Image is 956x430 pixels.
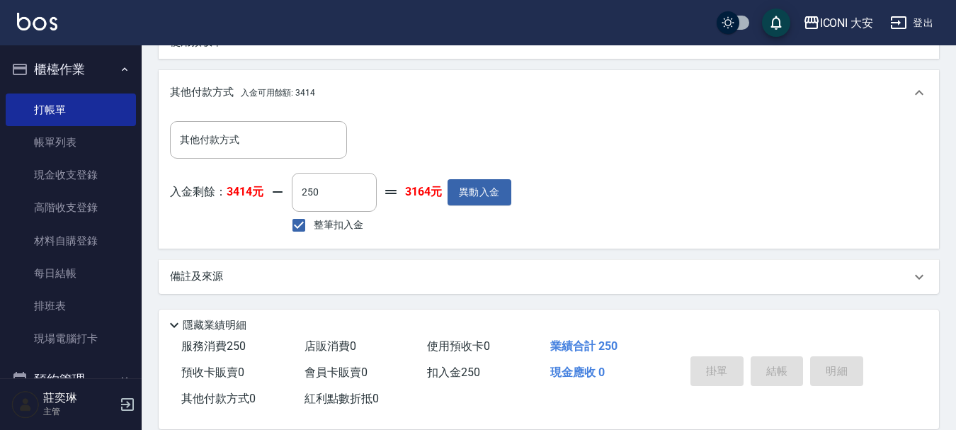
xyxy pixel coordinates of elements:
span: 店販消費 0 [305,339,356,353]
img: Logo [17,13,57,30]
p: 主管 [43,405,115,418]
strong: 3414元 [227,185,263,198]
div: 備註及來源 [159,260,939,294]
span: 入金可用餘額: 3414 [241,88,315,98]
a: 現金收支登錄 [6,159,136,191]
p: 備註及來源 [170,269,223,284]
span: 其他付款方式 0 [181,392,256,405]
span: 整筆扣入金 [314,217,363,232]
p: 入金剩餘： [170,185,263,200]
a: 材料自購登錄 [6,225,136,257]
span: 預收卡販賣 0 [181,366,244,379]
span: 現金應收 0 [550,366,605,379]
a: 每日結帳 [6,257,136,290]
span: 使用預收卡 0 [427,339,490,353]
button: ICONI 大安 [797,9,880,38]
div: ICONI 大安 [820,14,874,32]
span: 紅利點數折抵 0 [305,392,379,405]
div: 其他付款方式入金可用餘額: 3414 [159,70,939,115]
span: 業績合計 250 [550,339,618,353]
button: 櫃檯作業 [6,51,136,88]
p: 其他付款方式 [170,85,315,101]
button: 異動入金 [448,179,511,205]
a: 帳單列表 [6,126,136,159]
a: 高階收支登錄 [6,191,136,224]
img: Person [11,390,40,419]
span: 服務消費 250 [181,339,246,353]
span: 會員卡販賣 0 [305,366,368,379]
p: 隱藏業績明細 [183,318,246,333]
button: 預約管理 [6,361,136,398]
button: save [762,9,790,37]
strong: 3164元 [405,185,442,200]
button: 登出 [884,10,939,36]
a: 現場電腦打卡 [6,322,136,355]
h5: 莊奕琳 [43,391,115,405]
a: 打帳單 [6,94,136,126]
span: 扣入金 250 [427,366,480,379]
a: 排班表 [6,290,136,322]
